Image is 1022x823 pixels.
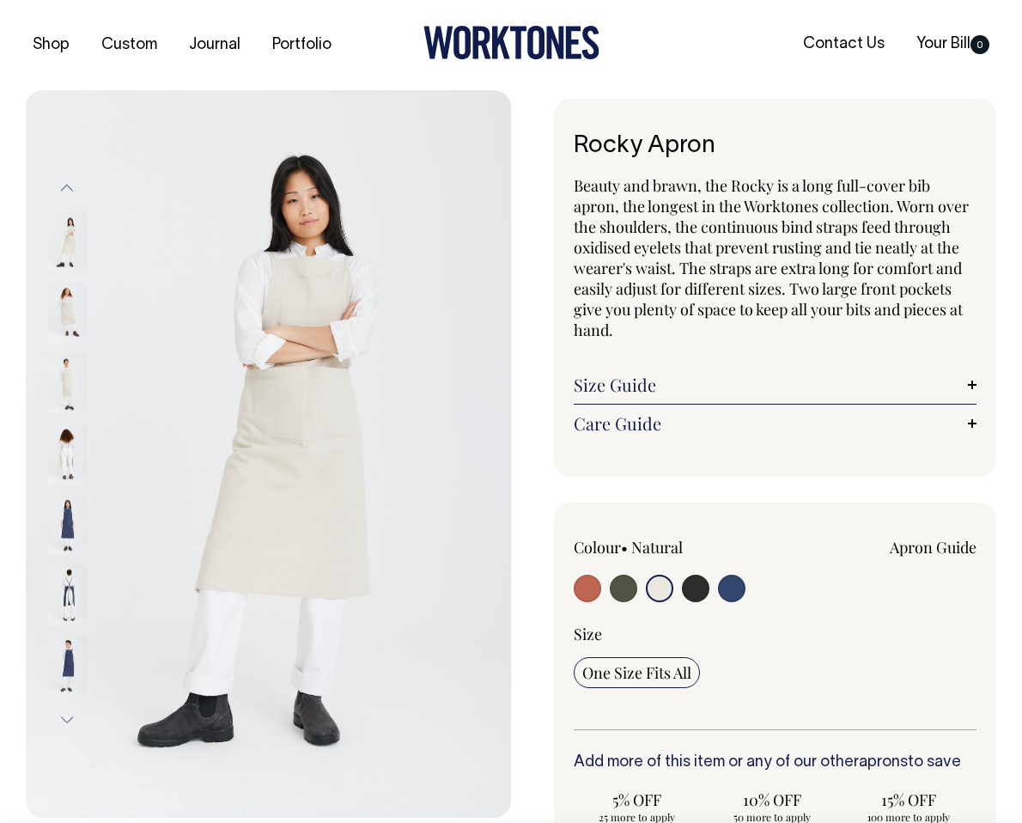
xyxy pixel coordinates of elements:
img: natural [26,90,511,818]
a: Size Guide [574,375,976,395]
a: aprons [859,755,908,770]
div: Colour [574,537,735,558]
a: Contact Us [796,30,891,58]
img: natural [48,212,87,272]
div: Size [574,624,976,644]
a: Custom [94,31,164,59]
a: Apron Guide [890,537,976,558]
a: Your Bill0 [909,30,996,58]
span: Beauty and brawn, the Rocky is a long full-cover bib apron, the longest in the Worktones collecti... [574,175,969,340]
button: Previous [54,169,80,208]
input: One Size Fits All [574,657,700,688]
img: natural [48,424,87,484]
label: Natural [631,537,683,558]
a: Journal [182,31,247,59]
img: indigo [48,564,87,625]
span: One Size Fits All [582,662,691,683]
h6: Add more of this item or any of our other to save [574,754,976,771]
span: 15% OFF [855,789,963,810]
a: Care Guide [574,413,976,434]
img: natural [48,283,87,343]
a: Shop [26,31,76,59]
h1: Rocky Apron [574,133,976,160]
span: 0 [970,35,989,54]
a: Portfolio [265,31,338,59]
span: 5% OFF [582,789,690,810]
span: 10% OFF [718,789,826,810]
img: indigo [48,635,87,695]
img: natural [48,353,87,413]
span: • [621,537,628,558]
button: Next [54,700,80,739]
img: indigo [48,494,87,554]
